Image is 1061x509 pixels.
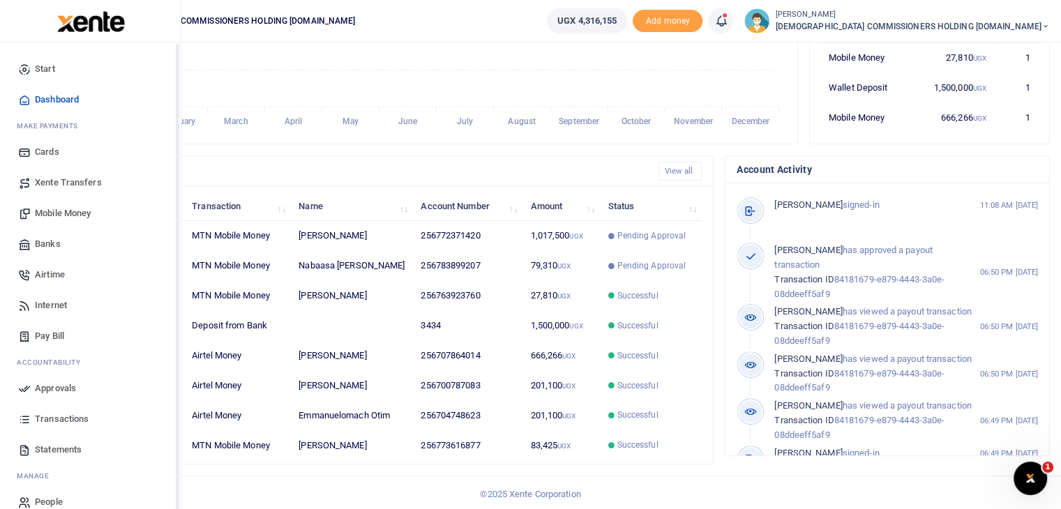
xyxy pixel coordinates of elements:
[979,199,1038,211] small: 11:08 AM [DATE]
[24,471,50,481] span: anage
[184,430,291,459] td: MTN Mobile Money
[979,266,1038,278] small: 06:50 PM [DATE]
[35,268,65,282] span: Airtime
[774,399,972,442] p: has viewed a payout transaction 84181679-e879-4443-3a0e-08ddeeff5af9
[291,281,413,311] td: [PERSON_NAME]
[343,116,359,126] tspan: May
[11,137,170,167] a: Cards
[285,116,303,126] tspan: April
[11,465,170,487] li: M
[617,289,659,302] span: Successful
[633,10,702,33] li: Toup your wallet
[994,73,1038,102] td: 1
[973,84,986,92] small: UGX
[522,430,600,459] td: 83,425
[11,373,170,404] a: Approvals
[35,206,91,220] span: Mobile Money
[184,191,291,221] th: Transaction: activate to sort column ascending
[522,221,600,251] td: 1,017,500
[633,15,702,25] a: Add money
[774,274,834,284] span: Transaction ID
[35,237,61,251] span: Banks
[557,14,617,28] span: UGX 4,316,155
[35,329,64,343] span: Pay Bill
[413,311,522,341] td: 3434
[291,251,413,281] td: Nabaasa [PERSON_NAME]
[11,351,170,373] li: Ac
[737,162,1038,177] h4: Account Activity
[774,415,834,425] span: Transaction ID
[744,8,769,33] img: profile-user
[979,368,1038,380] small: 06:50 PM [DATE]
[11,290,170,321] a: Internet
[617,379,659,392] span: Successful
[184,251,291,281] td: MTN Mobile Money
[35,93,79,107] span: Dashboard
[744,8,1050,33] a: profile-user [PERSON_NAME] [DEMOGRAPHIC_DATA] COMMISSIONERS HOLDING [DOMAIN_NAME]
[522,400,600,430] td: 201,100
[11,115,170,137] li: M
[617,229,686,242] span: Pending Approval
[1014,462,1047,495] iframe: Intercom live chat
[413,341,522,371] td: 256707864014
[35,62,55,76] span: Start
[11,84,170,115] a: Dashboard
[821,43,912,73] td: Mobile Money
[413,430,522,459] td: 256773616877
[413,400,522,430] td: 256704748623
[11,229,170,259] a: Banks
[522,281,600,311] td: 27,810
[557,262,571,270] small: UGX
[522,371,600,401] td: 201,100
[562,412,575,420] small: UGX
[979,415,1038,427] small: 06:49 PM [DATE]
[184,311,291,341] td: Deposit from Bank
[569,322,582,330] small: UGX
[674,116,714,126] tspan: November
[27,357,80,367] span: countability
[456,116,472,126] tspan: July
[24,121,78,131] span: ake Payments
[65,164,647,179] h4: Recent Transactions
[413,191,522,221] th: Account Number: activate to sort column ascending
[659,162,702,181] a: View all
[35,495,63,509] span: People
[291,430,413,459] td: [PERSON_NAME]
[774,448,842,458] span: [PERSON_NAME]
[994,43,1038,73] td: 1
[569,232,582,240] small: UGX
[184,221,291,251] td: MTN Mobile Money
[774,198,972,213] p: signed-in
[775,9,1050,21] small: [PERSON_NAME]
[11,167,170,198] a: Xente Transfers
[522,311,600,341] td: 1,500,000
[774,306,842,317] span: [PERSON_NAME]
[35,176,102,190] span: Xente Transfers
[413,251,522,281] td: 256783899207
[291,221,413,251] td: [PERSON_NAME]
[617,439,659,451] span: Successful
[11,434,170,465] a: Statements
[775,20,1050,33] span: [DEMOGRAPHIC_DATA] COMMISSIONERS HOLDING [DOMAIN_NAME]
[11,54,170,84] a: Start
[291,191,413,221] th: Name: activate to sort column ascending
[291,341,413,371] td: [PERSON_NAME]
[35,412,89,426] span: Transactions
[35,443,82,457] span: Statements
[821,102,912,132] td: Mobile Money
[291,400,413,430] td: Emmanuelomach Otim
[774,305,972,348] p: has viewed a payout transaction 84181679-e879-4443-3a0e-08ddeeff5af9
[774,354,842,364] span: [PERSON_NAME]
[973,114,986,122] small: UGX
[622,116,652,126] tspan: October
[508,116,536,126] tspan: August
[184,281,291,311] td: MTN Mobile Money
[84,15,361,27] span: [DEMOGRAPHIC_DATA] COMMISSIONERS HOLDING [DOMAIN_NAME]
[911,102,994,132] td: 666,266
[979,321,1038,333] small: 06:50 PM [DATE]
[774,352,972,395] p: has viewed a payout transaction 84181679-e879-4443-3a0e-08ddeeff5af9
[774,245,842,255] span: [PERSON_NAME]
[562,382,575,390] small: UGX
[184,341,291,371] td: Airtel Money
[398,116,418,126] tspan: June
